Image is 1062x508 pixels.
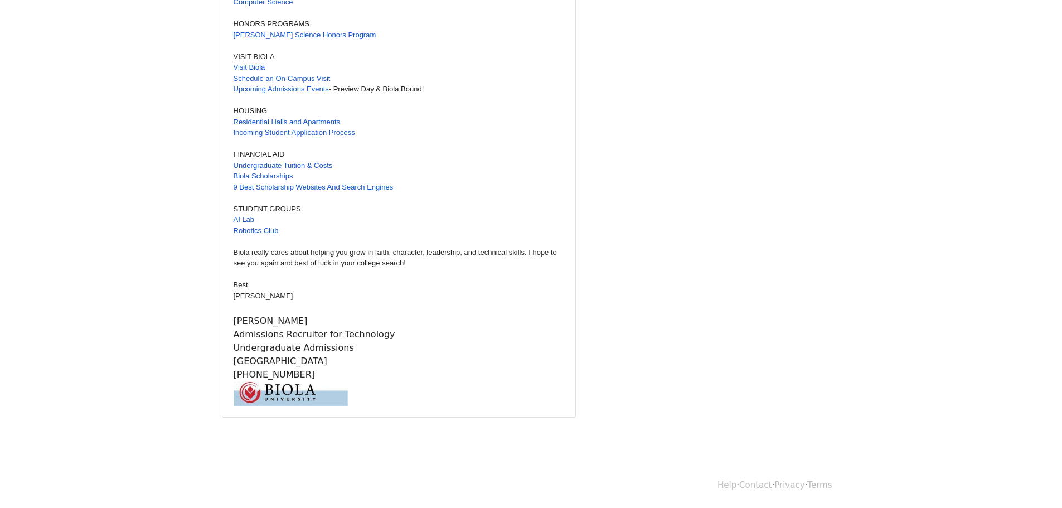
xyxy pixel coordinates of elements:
a: Upcoming Admissions Events [234,85,329,93]
a: Privacy [774,480,804,490]
a: Terms [807,480,832,490]
a: AI Lab [234,215,255,224]
a: Help [717,480,736,490]
iframe: Chat Widget [1006,454,1062,508]
a: Residential Halls and Apartments [234,118,341,126]
div: [GEOGRAPHIC_DATA] [234,355,564,368]
div: [PERSON_NAME] [234,315,564,328]
a: Incoming Student Application Process [234,128,355,137]
a: Undergraduate Tuition & Costs [234,161,333,170]
div: [PERSON_NAME] [234,291,564,302]
a: Robotics Club [234,226,279,235]
a: Biola Scholarships [234,172,293,180]
a: [PERSON_NAME] Science Honors Program [234,31,376,39]
div: STUDENT GROUPS [234,204,564,215]
div: HOUSING [234,105,564,117]
a: Schedule an On-Campus Visit [234,74,331,83]
a: Contact [739,480,772,490]
div: HONORS PROGRAMS [234,18,564,30]
div: Undergraduate Admissions [234,341,564,355]
div: [PHONE_NUMBER] [234,368,564,381]
div: FINANCIAL AID [234,149,564,160]
div: - Preview Day & Biola Bound! [234,84,564,95]
a: Visit Biola [234,63,265,71]
div: Admissions Recruiter for Technology [234,328,564,341]
div: Biola really cares about helping you grow in faith, character, leadership, and technical skills. ... [234,247,564,269]
a: 9 Best Scholarship Websites And Search Engines [234,183,394,191]
img: email-signature-330x71.jpg [234,381,348,406]
div: Best, [234,279,564,291]
div: VISIT BIOLA [234,51,564,62]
